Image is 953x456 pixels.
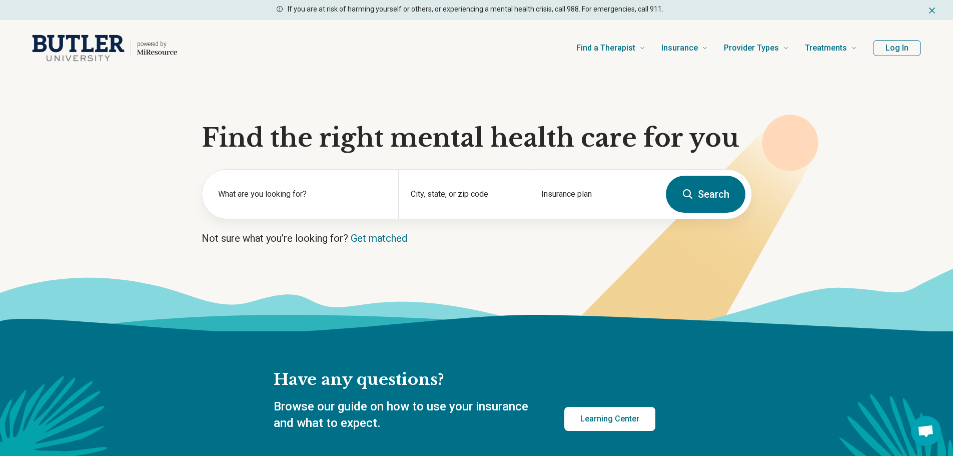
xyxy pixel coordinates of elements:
[911,416,941,446] div: Open chat
[805,41,847,55] span: Treatments
[274,398,540,432] p: Browse our guide on how to use your insurance and what to expect.
[137,40,177,48] p: powered by
[873,40,921,56] button: Log In
[724,28,789,68] a: Provider Types
[32,32,177,64] a: Home page
[274,369,655,390] h2: Have any questions?
[576,28,645,68] a: Find a Therapist
[351,232,407,244] a: Get matched
[661,28,708,68] a: Insurance
[805,28,857,68] a: Treatments
[724,41,779,55] span: Provider Types
[666,176,745,213] button: Search
[218,188,386,200] label: What are you looking for?
[564,407,655,431] a: Learning Center
[576,41,635,55] span: Find a Therapist
[202,123,752,153] h1: Find the right mental health care for you
[288,4,663,15] p: If you are at risk of harming yourself or others, or experiencing a mental health crisis, call 98...
[927,4,937,16] button: Dismiss
[661,41,698,55] span: Insurance
[202,231,752,245] p: Not sure what you’re looking for?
